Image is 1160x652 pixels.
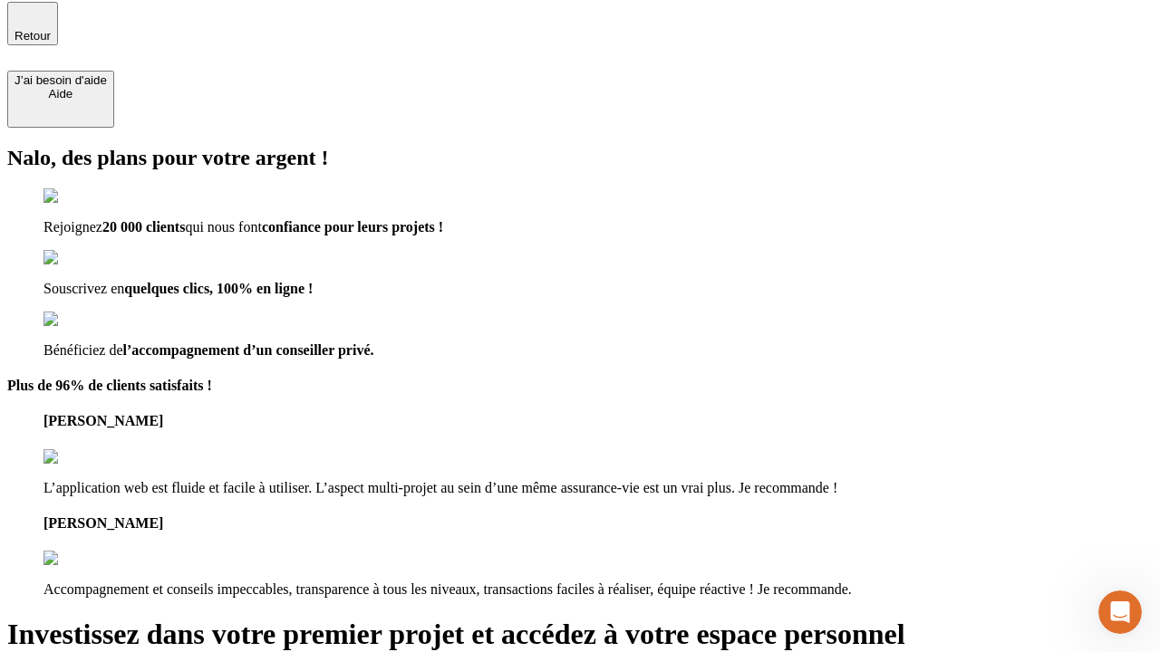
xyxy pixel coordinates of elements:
[7,2,58,45] button: Retour
[43,480,1153,496] p: L’application web est fluide et facile à utiliser. L’aspect multi-projet au sein d’une même assur...
[7,378,1153,394] h4: Plus de 96% de clients satisfaits !
[185,219,261,235] span: qui nous font
[43,342,123,358] span: Bénéficiez de
[14,87,107,101] div: Aide
[43,449,133,465] img: reviews stars
[7,71,114,128] button: J’ai besoin d'aideAide
[124,281,313,296] span: quelques clics, 100% en ligne !
[7,146,1153,170] h2: Nalo, des plans pour votre argent !
[43,312,121,328] img: checkmark
[102,219,186,235] span: 20 000 clients
[7,618,1153,651] h1: Investissez dans votre premier projet et accédez à votre espace personnel
[43,250,121,266] img: checkmark
[43,413,1153,429] h4: [PERSON_NAME]
[262,219,443,235] span: confiance pour leurs projets !
[43,219,102,235] span: Rejoignez
[43,515,1153,532] h4: [PERSON_NAME]
[43,551,133,567] img: reviews stars
[123,342,374,358] span: l’accompagnement d’un conseiller privé.
[1098,590,1142,634] iframe: Intercom live chat
[43,188,121,205] img: checkmark
[14,73,107,87] div: J’ai besoin d'aide
[43,581,1153,598] p: Accompagnement et conseils impeccables, transparence à tous les niveaux, transactions faciles à r...
[14,29,51,43] span: Retour
[43,281,124,296] span: Souscrivez en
